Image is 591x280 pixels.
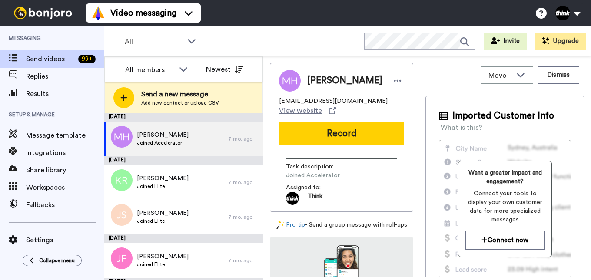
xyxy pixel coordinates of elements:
[441,122,482,133] div: What is this?
[26,71,104,82] span: Replies
[279,105,336,116] a: View website
[279,97,388,105] span: [EMAIL_ADDRESS][DOMAIN_NAME]
[125,36,183,47] span: All
[137,261,189,268] span: Joined Elite
[91,6,105,20] img: vm-color.svg
[111,126,133,148] img: mh.png
[26,182,104,193] span: Workspaces
[141,99,219,106] span: Add new contact or upload CSV
[110,7,176,19] span: Video messaging
[26,54,75,64] span: Send videos
[465,231,545,250] button: Connect now
[286,162,347,171] span: Task description :
[465,189,545,224] span: Connect your tools to display your own customer data for more specialized messages
[484,33,527,50] button: Invite
[228,135,259,142] div: 7 mo. ago
[279,70,301,92] img: Image of Mia Hewett
[308,192,322,205] span: Think
[535,33,586,50] button: Upgrade
[228,214,259,221] div: 7 mo. ago
[111,169,133,191] img: kr.png
[26,148,104,158] span: Integrations
[137,174,189,183] span: [PERSON_NAME]
[125,65,175,75] div: All members
[228,179,259,186] div: 7 mo. ago
[488,70,512,81] span: Move
[286,171,369,180] span: Joined Accelerator
[26,165,104,175] span: Share library
[111,204,133,226] img: js.png
[286,183,347,192] span: Assigned to:
[104,113,263,122] div: [DATE]
[137,252,189,261] span: [PERSON_NAME]
[23,255,82,266] button: Collapse menu
[270,221,413,230] div: - Send a group message with roll-ups
[199,61,249,78] button: Newest
[111,247,133,269] img: jf.png
[137,217,189,224] span: Joined Elite
[279,122,404,145] button: Record
[10,7,76,19] img: bj-logo-header-white.svg
[26,200,104,210] span: Fallbacks
[137,139,189,146] span: Joined Accelerator
[276,221,305,230] a: Pro tip
[137,131,189,139] span: [PERSON_NAME]
[307,74,382,87] span: [PERSON_NAME]
[26,235,104,245] span: Settings
[276,221,284,230] img: magic-wand.svg
[279,105,322,116] span: View website
[228,257,259,264] div: 7 mo. ago
[452,109,554,122] span: Imported Customer Info
[286,192,299,205] img: 43605a5b-2d15-4602-a127-3fdef772f02f-1699552572.jpg
[538,66,579,84] button: Dismiss
[465,168,545,186] span: Want a greater impact and engagement?
[78,55,96,63] div: 99 +
[26,130,104,141] span: Message template
[137,183,189,190] span: Joined Elite
[104,156,263,165] div: [DATE]
[141,89,219,99] span: Send a new message
[39,257,75,264] span: Collapse menu
[26,89,104,99] span: Results
[104,234,263,243] div: [DATE]
[137,209,189,217] span: [PERSON_NAME]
